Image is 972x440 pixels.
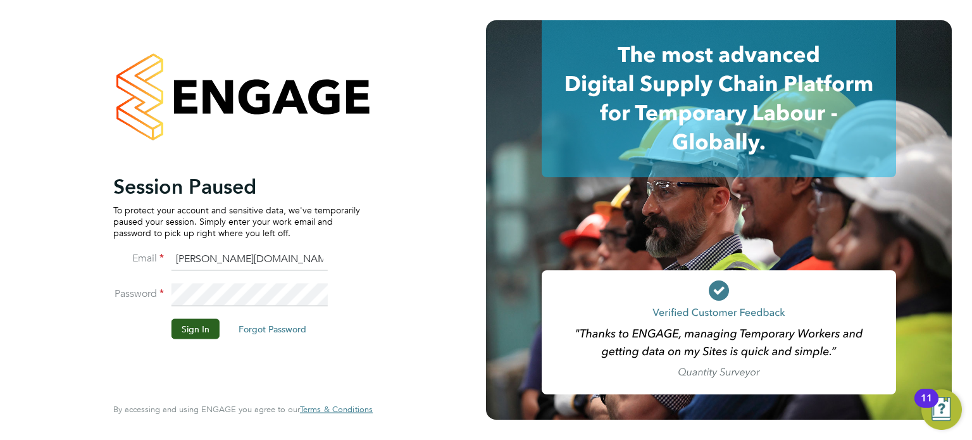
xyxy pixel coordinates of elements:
[921,398,932,415] div: 11
[171,318,220,339] button: Sign In
[113,404,373,415] span: By accessing and using ENGAGE you agree to our
[113,251,164,265] label: Email
[921,389,962,430] button: Open Resource Center, 11 new notifications
[113,204,360,239] p: To protect your account and sensitive data, we've temporarily paused your session. Simply enter y...
[300,405,373,415] a: Terms & Conditions
[113,173,360,199] h2: Session Paused
[113,287,164,300] label: Password
[171,248,328,271] input: Enter your work email...
[228,318,316,339] button: Forgot Password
